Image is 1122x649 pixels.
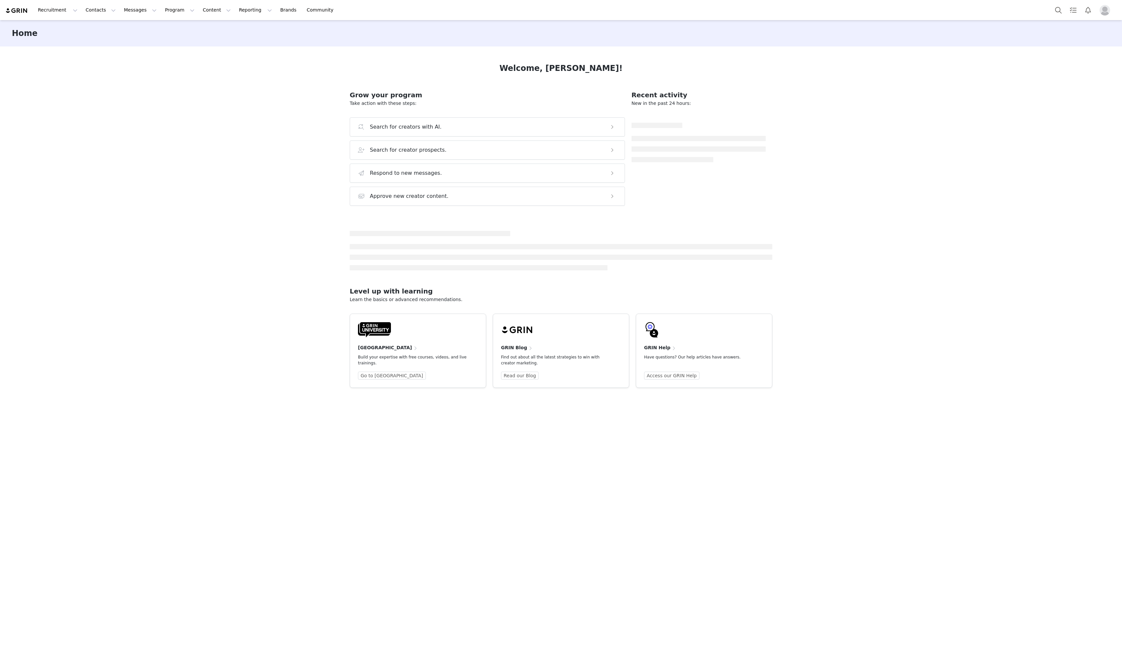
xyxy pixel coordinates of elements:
[358,322,391,338] img: GRIN-University-Logo-Black.svg
[120,3,161,17] button: Messages
[350,90,625,100] h2: Grow your program
[1081,3,1095,17] button: Notifications
[632,90,766,100] h2: Recent activity
[644,322,660,338] img: GRIN-help-icon.svg
[1051,3,1066,17] button: Search
[644,372,699,380] a: Access our GRIN Help
[276,3,302,17] a: Brands
[303,3,340,17] a: Community
[82,3,120,17] button: Contacts
[501,372,539,380] a: Read our Blog
[350,164,625,183] button: Respond to new messages.
[161,3,198,17] button: Program
[499,62,623,74] h1: Welcome, [PERSON_NAME]!
[1100,5,1110,15] img: placeholder-profile.jpg
[34,3,81,17] button: Recruitment
[350,140,625,160] button: Search for creator prospects.
[199,3,235,17] button: Content
[350,187,625,206] button: Approve new creator content.
[501,322,534,338] img: grin-logo-black.svg
[358,372,426,380] a: Go to [GEOGRAPHIC_DATA]
[1066,3,1080,17] a: Tasks
[358,354,467,366] p: Build your expertise with free courses, videos, and live trainings.
[350,117,625,137] button: Search for creators with AI.
[350,296,772,303] p: Learn the basics or advanced recommendations.
[370,169,442,177] h3: Respond to new messages.
[358,344,412,351] h4: [GEOGRAPHIC_DATA]
[370,192,449,200] h3: Approve new creator content.
[235,3,276,17] button: Reporting
[350,100,625,107] p: Take action with these steps:
[370,146,447,154] h3: Search for creator prospects.
[370,123,442,131] h3: Search for creators with AI.
[644,354,753,360] p: Have questions? Our help articles have answers.
[644,344,670,351] h4: GRIN Help
[1096,5,1117,15] button: Profile
[632,100,766,107] p: New in the past 24 hours:
[5,8,28,14] img: grin logo
[501,354,610,366] p: Find out about all the latest strategies to win with creator marketing.
[501,344,527,351] h4: GRIN Blog
[12,27,38,39] h3: Home
[350,286,772,296] h2: Level up with learning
